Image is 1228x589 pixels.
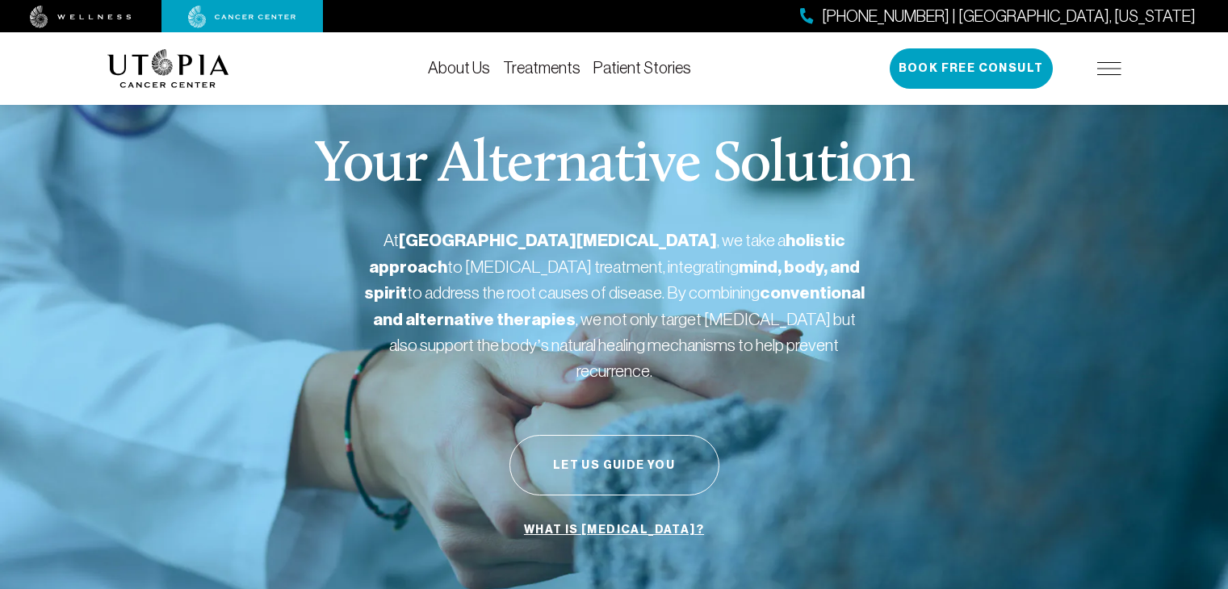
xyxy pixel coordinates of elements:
[107,49,229,88] img: logo
[593,59,691,77] a: Patient Stories
[314,137,914,195] p: Your Alternative Solution
[373,282,865,330] strong: conventional and alternative therapies
[369,230,845,278] strong: holistic approach
[509,435,719,495] button: Let Us Guide You
[30,6,132,28] img: wellness
[428,59,490,77] a: About Us
[364,228,865,383] p: At , we take a to [MEDICAL_DATA] treatment, integrating to address the root causes of disease. By...
[800,5,1196,28] a: [PHONE_NUMBER] | [GEOGRAPHIC_DATA], [US_STATE]
[520,515,708,545] a: What is [MEDICAL_DATA]?
[1097,62,1121,75] img: icon-hamburger
[822,5,1196,28] span: [PHONE_NUMBER] | [GEOGRAPHIC_DATA], [US_STATE]
[503,59,580,77] a: Treatments
[890,48,1053,89] button: Book Free Consult
[399,230,717,251] strong: [GEOGRAPHIC_DATA][MEDICAL_DATA]
[188,6,296,28] img: cancer center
